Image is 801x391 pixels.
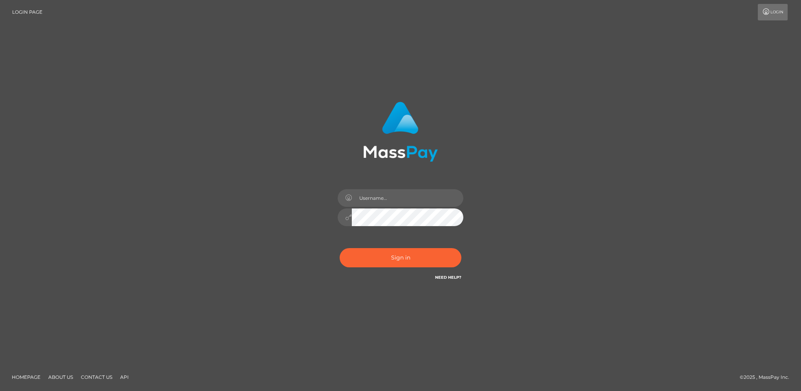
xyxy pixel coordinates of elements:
img: MassPay Login [363,102,438,162]
div: © 2025 , MassPay Inc. [740,373,795,382]
a: Need Help? [435,275,461,280]
button: Sign in [340,248,461,267]
a: Login Page [12,4,42,20]
input: Username... [352,189,463,207]
a: API [117,371,132,383]
a: About Us [45,371,76,383]
a: Login [758,4,788,20]
a: Homepage [9,371,44,383]
a: Contact Us [78,371,115,383]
